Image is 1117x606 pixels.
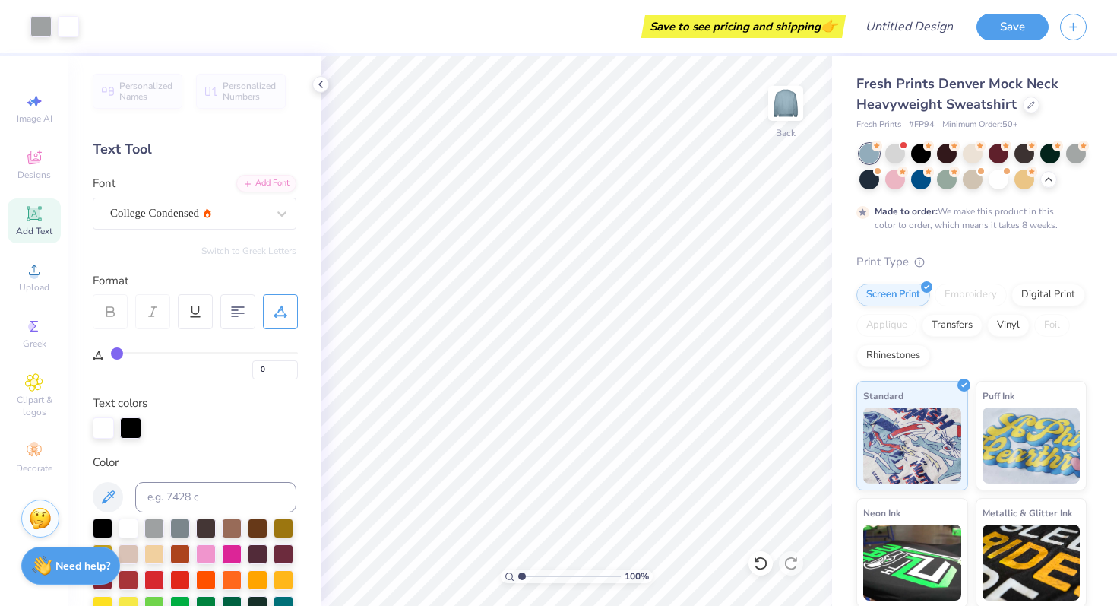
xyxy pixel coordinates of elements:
[863,525,961,601] img: Neon Ink
[625,570,649,583] span: 100 %
[942,119,1018,132] span: Minimum Order: 50 +
[976,14,1049,40] button: Save
[821,17,837,35] span: 👉
[863,388,903,404] span: Standard
[856,75,1058,113] span: Fresh Prints Denver Mock Neck Heavyweight Sweatshirt
[201,245,296,257] button: Switch to Greek Letters
[935,284,1007,306] div: Embroidery
[771,88,801,119] img: Back
[875,205,938,217] strong: Made to order:
[853,11,965,42] input: Untitled Design
[16,225,52,237] span: Add Text
[17,169,51,181] span: Designs
[856,314,917,337] div: Applique
[8,394,61,418] span: Clipart & logos
[645,15,842,38] div: Save to see pricing and shipping
[856,119,901,132] span: Fresh Prints
[17,113,52,125] span: Image AI
[93,175,115,192] label: Font
[856,284,930,306] div: Screen Print
[856,344,930,367] div: Rhinestones
[987,314,1030,337] div: Vinyl
[135,482,296,512] input: e.g. 7428 c
[983,505,1072,521] span: Metallic & Glitter Ink
[93,395,147,412] label: Text colors
[875,205,1062,232] div: We make this product in this color to order, which means it takes 8 weeks.
[983,408,1081,484] img: Puff Ink
[909,119,935,132] span: # FP94
[19,281,49,293] span: Upload
[119,81,173,102] span: Personalized Names
[55,559,110,573] strong: Need help?
[922,314,983,337] div: Transfers
[856,253,1087,271] div: Print Type
[776,126,796,140] div: Back
[983,388,1014,404] span: Puff Ink
[93,139,296,160] div: Text Tool
[93,454,296,471] div: Color
[863,408,961,484] img: Standard
[16,462,52,474] span: Decorate
[1034,314,1070,337] div: Foil
[223,81,277,102] span: Personalized Numbers
[983,525,1081,601] img: Metallic & Glitter Ink
[863,505,900,521] span: Neon Ink
[236,175,296,192] div: Add Font
[23,338,46,350] span: Greek
[1011,284,1085,306] div: Digital Print
[93,272,298,290] div: Format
